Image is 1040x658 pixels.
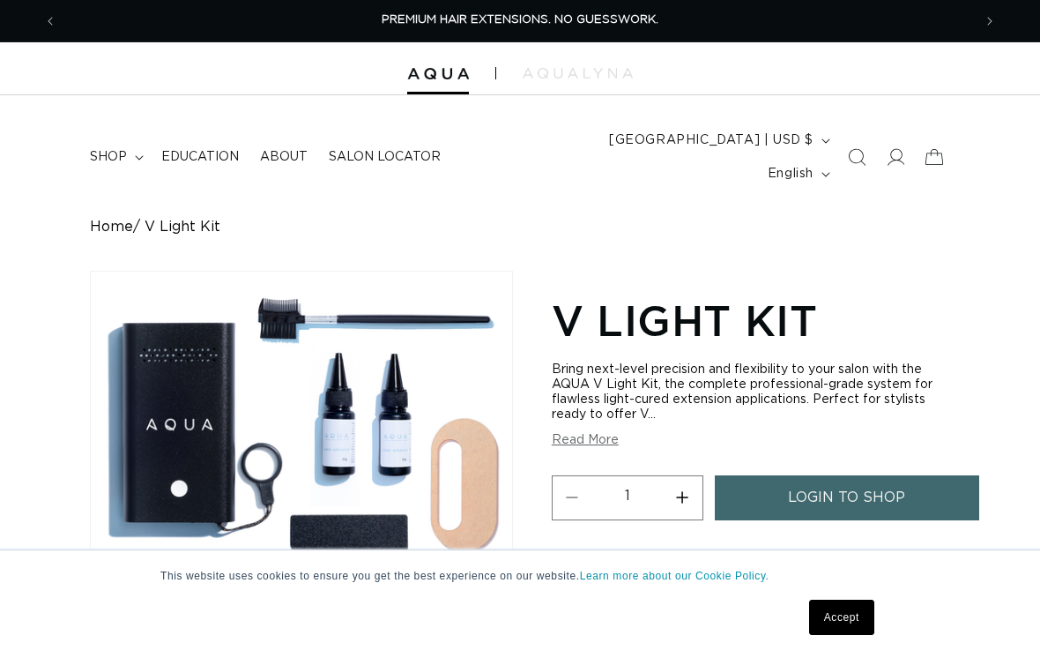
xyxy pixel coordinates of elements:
[809,600,874,635] a: Accept
[260,149,308,165] span: About
[609,131,813,150] span: [GEOGRAPHIC_DATA] | USD $
[788,475,905,520] span: login to shop
[318,138,451,176] a: Salon Locator
[580,570,769,582] a: Learn more about our Cookie Policy.
[407,68,469,80] img: Aqua Hair Extensions
[768,165,813,183] span: English
[757,157,837,191] button: English
[79,138,151,176] summary: shop
[552,549,949,632] span: Orders placed by 3:00 PM Eastern Time, [DATE] through [DATE], will ship the same business day. Or...
[90,149,127,165] span: shop
[970,4,1009,38] button: Next announcement
[837,138,876,176] summary: Search
[552,293,950,348] h1: V Light Kit
[145,219,220,236] span: V Light Kit
[329,149,441,165] span: Salon Locator
[31,4,70,38] button: Previous announcement
[160,568,880,584] p: This website uses cookies to ensure you get the best experience on our website.
[161,149,239,165] span: Education
[90,219,133,236] a: Home
[90,219,950,236] nav: breadcrumbs
[523,68,633,79] img: aqualyna.com
[249,138,318,176] a: About
[382,14,658,26] span: PREMIUM HAIR EXTENSIONS. NO GUESSWORK.
[598,123,837,157] button: [GEOGRAPHIC_DATA] | USD $
[552,433,619,448] button: Read More
[715,475,979,520] a: login to shop
[552,363,950,422] div: Bring next-level precision and flexibility to your salon with the AQUA V Light Kit, the complete ...
[151,138,249,176] a: Education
